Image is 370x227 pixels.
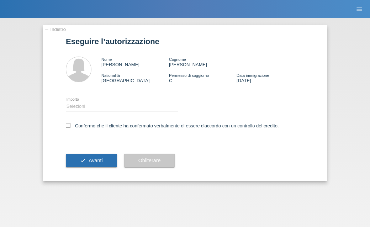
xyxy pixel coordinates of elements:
a: ← Indietro [44,27,66,32]
div: [PERSON_NAME] [169,57,237,67]
span: Permesso di soggiorno [169,73,209,78]
div: [GEOGRAPHIC_DATA] [101,73,169,83]
span: Data immigrazione [237,73,269,78]
span: Nome [101,57,112,62]
div: [DATE] [237,73,304,83]
div: [PERSON_NAME] [101,57,169,67]
h1: Eseguire l’autorizzazione [66,37,304,46]
span: Nationalità [101,73,120,78]
button: check Avanti [66,154,117,168]
label: Confermo che il cliente ha confermato verbalmente di essere d'accordo con un controllo del credito. [66,123,279,128]
span: Avanti [89,158,102,163]
i: check [80,158,86,163]
div: C [169,73,237,83]
span: Obliterare [138,158,161,163]
a: menu [352,7,366,11]
button: Obliterare [124,154,175,168]
span: Cognome [169,57,186,62]
i: menu [356,6,363,13]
